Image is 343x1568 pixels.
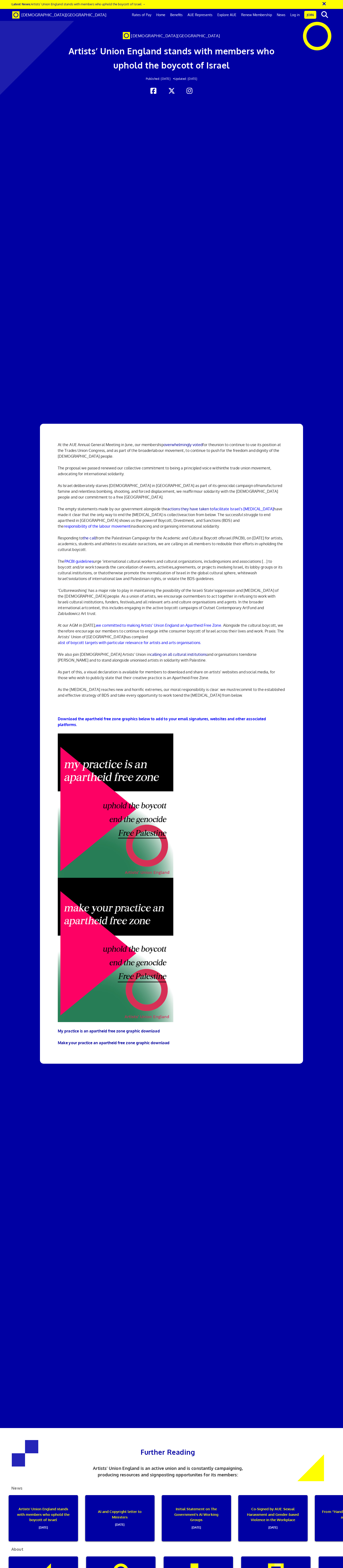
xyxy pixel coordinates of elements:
span: As the [MEDICAL_DATA] reaches new and horrific extremes, our moral responsibility is clear: we must [58,687,235,692]
a: Log in [288,9,302,21]
a: Home [154,9,168,21]
span: recommit to the established and effective strategy of BDS and take every opportunity to work to [58,687,285,698]
strong: Download the apartheid free zone graphics below to add to your email signatures, websites and oth... [58,716,266,727]
a: Benefits [168,9,185,21]
span: At the AUE Annual General Meeting in June, our membership [58,442,163,447]
strong: Latest News: [12,2,31,6]
span: [DATE] [168,1523,224,1530]
a: AUE Represents [185,9,215,21]
span: [DATE] [92,1520,147,1528]
span: unions and associations [...] to boycott and/or work towards the cancellation of events, activities, [58,559,272,569]
p: Initial Statement on The Government's AI Working Groups [168,1506,224,1530]
a: Rates of Pay [129,9,154,21]
span: The empty statements made by our government alongside the [58,506,167,511]
a: Brand [DEMOGRAPHIC_DATA][GEOGRAPHIC_DATA] [9,9,110,21]
span: Published: [DATE] • [146,77,175,81]
span: have made it clear that the only way to end the [MEDICAL_DATA] is collective [58,506,282,517]
span: Artists’ Union England stands with members who uphold the boycott of Israel [69,45,275,70]
a: AI and Copyright letter to Ministers[DATE] [82,1495,158,1541]
span: of Boycott, Divestment, and Sanctions (BDS) and the [58,518,239,529]
p: Artists’ Union England is an active union and is constantly campaigning, producing resources and ... [89,1465,246,1478]
span: for the [202,442,214,447]
a: My practice is an apartheid free zone graphic download [58,1029,160,1033]
span: Israel (PACBI), on [DATE] for artists, academics, students and athletes to escalate our [58,536,283,546]
p: Co-Signed by AUE: Sexual Harassment and Gender-based Violence in the Workplace [245,1506,300,1530]
span: has compiled a [58,634,148,645]
a: overwhelmingly voted [164,442,203,447]
span: the consumer boycott of Israel across their lives and work. Praxis: The Artists’ Union of [GEOGRA... [58,629,284,639]
a: we committed to making Artists’ Union England an Apartheid Free Zone. [96,623,223,628]
a: PACBI guidelines [65,559,93,564]
span: we committed to making Artists’ Union England an Apartheid Free Zone. [96,623,222,628]
a: Co-Signed by AUE: Sexual Harassment and Gender-based Violence in the Workplace[DATE] [235,1495,311,1541]
span: end the [MEDICAL_DATA] from below. [176,693,243,698]
span: and organisations to [207,652,243,657]
a: calling on all cultural institutions [150,652,207,657]
span: the trade union movement, advocating for international solidarity. [58,466,271,476]
a: Make your practice an apartheid free zone graphic download [58,1040,169,1045]
a: Join [304,11,316,19]
span: At our AGM in [DATE], [58,623,96,628]
span: members to act together in refusing to work with Israeli cultural institutions, funders, festivals, [58,594,275,604]
span: in [130,524,134,529]
a: list of boycott targets with particular relevance for artists and arts organisations. [60,640,201,645]
span: We also join [DEMOGRAPHIC_DATA] Artists’ Union in [58,652,150,657]
a: the call [83,536,96,540]
span: actions, we are calling on all members to redouble their efforts in upholding the cultural boycott. [58,541,283,552]
a: Initial Statement on The Government's AI Working Groups[DATE] [158,1495,235,1541]
span: [DATE] [15,1523,71,1530]
span: Responding to [58,536,83,540]
span: The proposal we passed renewed our collective commitment to being a principled voice within [58,466,223,470]
span: The [58,559,64,564]
a: facilitate Israel’s [MEDICAL_DATA] [214,506,274,511]
span: our solidarity with the [DEMOGRAPHIC_DATA] people and our commitment to a free [GEOGRAPHIC_DATA]. [58,489,278,499]
span: action from below. The successful struggle to end apartheid in [GEOGRAPHIC_DATA] shows us the power [58,512,270,523]
a: actions they have taken to [167,506,214,511]
p: AI and Copyright letter to Ministers [92,1509,147,1528]
a: News [274,9,288,21]
span: oppression and [MEDICAL_DATA] of the [DEMOGRAPHIC_DATA] people. As a union of artists, we encoura... [58,588,278,599]
span: manufactured famine and relentless bombing, shooting, and forced displacement, we reaffirm [58,483,282,494]
a: Renew Membership [239,9,274,21]
h2: Updated: [DATE] [66,77,277,80]
button: search [317,10,332,20]
span: labour movement, to continue to push for the freedom and dignity of the [DEMOGRAPHIC_DATA] people. [58,448,279,459]
span: Further Reading [141,1448,195,1456]
span: As Israel deliberately starves [DEMOGRAPHIC_DATA] in [GEOGRAPHIC_DATA] as part of its genocidal c... [58,483,257,488]
span: context, this includes engaging in the active boycott campaigns of Outset Contemporary Art [87,605,248,610]
span: As part of this, a visual declaration is available for members to download and share on artists’ ... [58,670,275,680]
a: responsibility of the labour movement [64,524,131,529]
a: Explore AUE [215,9,239,21]
span: [DEMOGRAPHIC_DATA][GEOGRAPHIC_DATA] [131,33,220,38]
span: advancing and organising international solidarity. [134,524,220,529]
span: violations of international law and Palestinian rights, or violate the BDS guidelines. [70,576,214,581]
span: urge ‘international cultural workers and cultural organizations, including [93,559,220,564]
span: [DEMOGRAPHIC_DATA][GEOGRAPHIC_DATA] [21,12,106,17]
span: [DATE] [245,1523,300,1530]
a: Latest News:Artists’ Union England stands with members who uphold the boycott of Israel → [12,2,145,6]
p: Artists’ Union England stands with members who uphold the boycott of Israel [15,1506,71,1530]
span: otherwise promote the normalization of Israel in the global cultural sphere, whitewash Israel’s [58,570,257,581]
span: from the Palestinian Campaign for the Academic and Cultural Boycott of [96,536,222,540]
a: Artists’ Union England stands with members who uphold the boycott of Israel[DATE] [5,1495,82,1541]
span: and all relevant arts and culture organisations and agents. In the broader international art [58,600,263,610]
span: ‘Culturewashing’ has a major role to play in maintaining the possibility of the Israeli State’s [58,588,216,593]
